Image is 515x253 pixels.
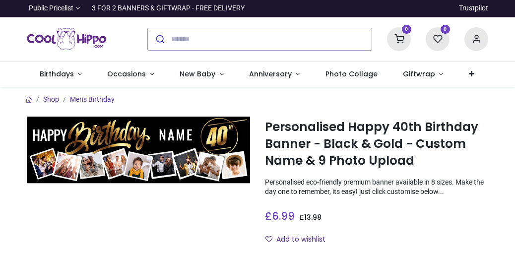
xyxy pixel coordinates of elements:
img: Personalised Happy 40th Birthday Banner - Black & Gold - Custom Name & 9 Photo Upload [27,117,250,184]
a: Trustpilot [459,3,488,13]
span: Giftwrap [403,69,435,79]
a: New Baby [167,62,237,87]
span: Anniversary [249,69,292,79]
span: Birthdays [40,69,74,79]
span: £ [299,212,322,222]
sup: 0 [402,25,411,34]
span: 13.98 [304,212,322,222]
a: Giftwrap [390,62,456,87]
sup: 0 [441,25,450,34]
div: 3 FOR 2 BANNERS & GIFTWRAP - FREE DELIVERY [92,3,245,13]
a: Public Pricelist [27,3,80,13]
p: Personalised eco-friendly premium banner available in 8 sizes. Make the day one to remember, its ... [265,178,488,197]
a: Shop [43,95,59,103]
a: Logo of Cool Hippo [27,25,106,53]
button: Add to wishlistAdd to wishlist [265,231,334,248]
i: Add to wishlist [265,236,272,243]
button: Submit [148,28,171,50]
a: Birthdays [27,62,95,87]
span: 6.99 [272,209,295,223]
span: Photo Collage [325,69,378,79]
a: Anniversary [236,62,313,87]
a: 0 [426,34,450,42]
img: Cool Hippo [27,25,106,53]
span: Occasions [107,69,146,79]
a: Occasions [95,62,167,87]
a: Mens Birthday [70,95,115,103]
h1: Personalised Happy 40th Birthday Banner - Black & Gold - Custom Name & 9 Photo Upload [265,119,488,170]
span: Public Pricelist [29,3,73,13]
span: New Baby [180,69,215,79]
span: £ [265,209,295,223]
a: 0 [387,34,411,42]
